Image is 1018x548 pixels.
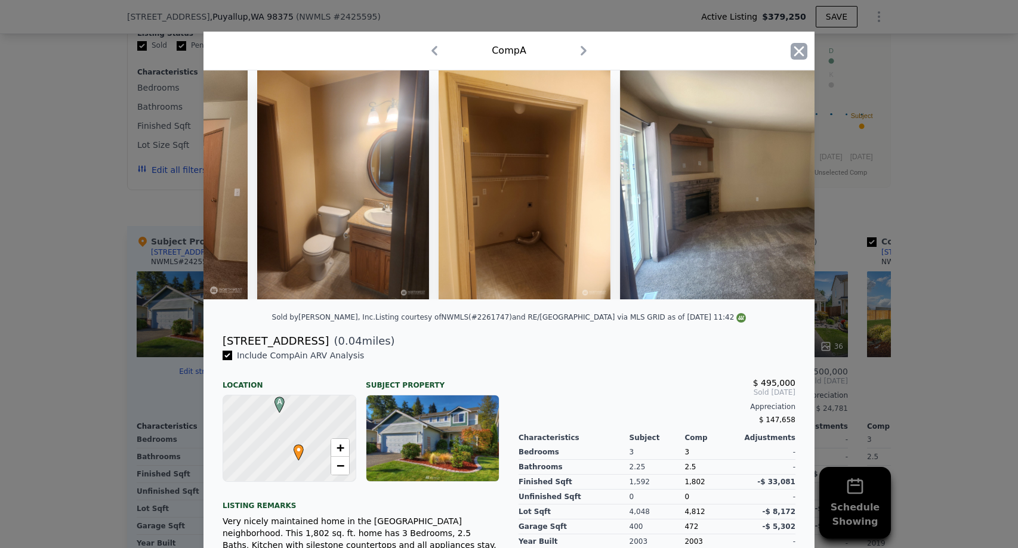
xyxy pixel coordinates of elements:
[338,335,362,347] span: 0.04
[232,351,369,360] span: Include Comp A in ARV Analysis
[291,441,307,459] span: •
[331,439,349,457] a: Zoom in
[375,313,746,321] div: Listing courtesy of NWMLS (#2261747) and RE/[GEOGRAPHIC_DATA] via MLS GRID as of [DATE] 11:42
[519,475,630,490] div: Finished Sqft
[757,478,795,486] span: -$ 33,081
[519,504,630,519] div: Lot Sqft
[684,507,705,516] span: 4,812
[272,397,288,407] span: A
[519,402,795,411] div: Appreciation
[519,433,630,442] div: Characteristics
[272,397,279,404] div: A
[753,378,795,388] span: $ 495,000
[740,433,795,442] div: Adjustments
[519,445,630,460] div: Bedrooms
[763,507,795,516] span: -$ 8,172
[684,433,740,442] div: Comp
[223,371,356,390] div: Location
[519,490,630,504] div: Unfinished Sqft
[759,416,795,424] span: $ 147,658
[630,490,685,504] div: 0
[331,457,349,475] a: Zoom out
[684,522,698,531] span: 472
[630,504,685,519] div: 4,048
[620,70,926,299] img: Property Img
[684,493,689,501] span: 0
[272,313,375,321] div: Sold by [PERSON_NAME], Inc .
[257,70,429,299] img: Property Img
[291,444,298,451] div: •
[763,522,795,531] span: -$ 5,302
[223,491,499,510] div: Listing remarks
[630,475,685,490] div: 1,592
[630,445,685,460] div: 3
[736,313,746,323] img: NWMLS Logo
[684,478,705,486] span: 1,802
[366,371,499,390] div: Subject Property
[519,460,630,475] div: Bathrooms
[684,460,740,475] div: 2.5
[630,433,685,442] div: Subject
[223,333,329,349] div: [STREET_ADDRESS]
[740,445,795,460] div: -
[740,490,795,504] div: -
[630,519,685,534] div: 400
[519,388,795,397] span: Sold [DATE]
[519,519,630,534] div: Garage Sqft
[630,460,685,475] div: 2.25
[337,458,344,473] span: −
[492,44,526,58] div: Comp A
[337,440,344,455] span: +
[684,448,689,456] span: 3
[439,70,610,299] img: Property Img
[740,460,795,475] div: -
[329,333,394,349] span: ( miles)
